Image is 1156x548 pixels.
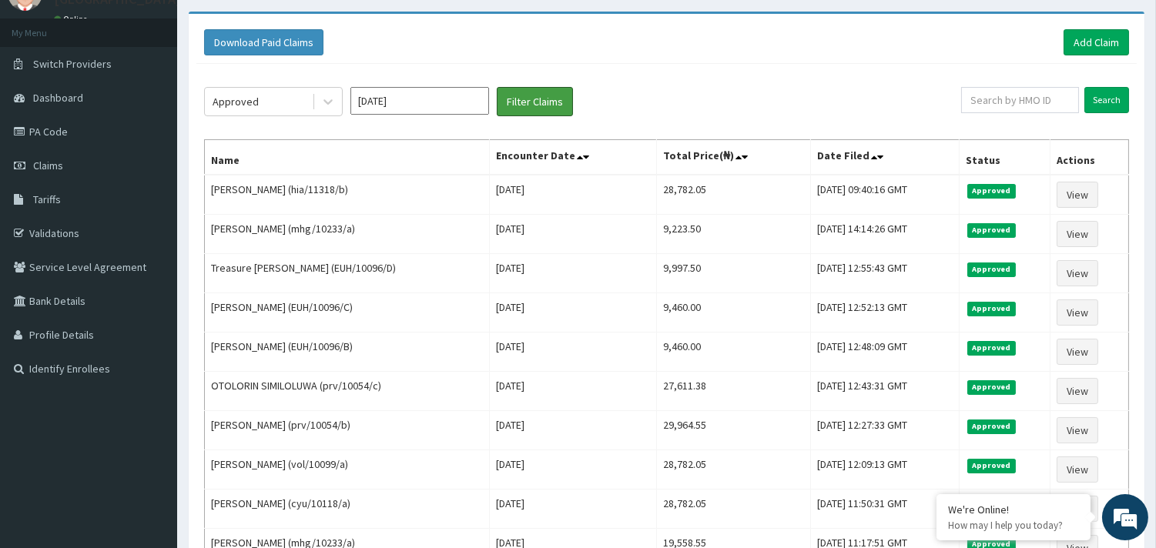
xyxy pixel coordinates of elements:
[205,293,490,332] td: [PERSON_NAME] (EUH/10096/C)
[656,490,810,529] td: 28,782.05
[967,184,1016,198] span: Approved
[967,380,1016,394] span: Approved
[54,14,91,25] a: Online
[8,376,293,429] textarea: Type your message and hit 'Enter'
[656,140,810,175] th: Total Price(₦)
[213,94,259,109] div: Approved
[1057,221,1098,247] a: View
[205,450,490,490] td: [PERSON_NAME] (vol/10099/a)
[810,490,959,529] td: [DATE] 11:50:31 GMT
[1064,29,1129,55] a: Add Claim
[810,450,959,490] td: [DATE] 12:09:13 GMT
[490,411,656,450] td: [DATE]
[33,91,83,105] span: Dashboard
[33,159,63,172] span: Claims
[810,332,959,372] td: [DATE] 12:48:09 GMT
[1057,299,1098,326] a: View
[656,293,810,332] td: 9,460.00
[810,293,959,332] td: [DATE] 12:52:13 GMT
[656,215,810,254] td: 9,223.50
[205,175,490,215] td: [PERSON_NAME] (hia/11318/b)
[205,372,490,411] td: OTOLORIN SIMILOLUWA (prv/10054/c)
[205,215,490,254] td: [PERSON_NAME] (mhg/10233/a)
[28,77,62,115] img: d_794563401_company_1708531726252_794563401
[350,87,489,115] input: Select Month and Year
[205,254,490,293] td: Treasure [PERSON_NAME] (EUH/10096/D)
[967,459,1016,473] span: Approved
[490,372,656,411] td: [DATE]
[967,302,1016,316] span: Approved
[205,411,490,450] td: [PERSON_NAME] (prv/10054/b)
[967,419,1016,433] span: Approved
[967,223,1016,237] span: Approved
[1057,339,1098,365] a: View
[490,332,656,372] td: [DATE]
[205,140,490,175] th: Name
[33,192,61,206] span: Tariffs
[1084,87,1129,113] input: Search
[960,140,1050,175] th: Status
[490,450,656,490] td: [DATE]
[810,254,959,293] td: [DATE] 12:55:43 GMT
[656,450,810,490] td: 28,782.05
[810,140,959,175] th: Date Filed
[490,293,656,332] td: [DATE]
[1057,260,1098,286] a: View
[656,332,810,372] td: 9,460.00
[1057,182,1098,208] a: View
[80,86,259,106] div: Chat with us now
[656,175,810,215] td: 28,782.05
[656,411,810,450] td: 29,964.55
[1057,456,1098,483] a: View
[967,262,1016,276] span: Approved
[1057,417,1098,443] a: View
[961,87,1079,113] input: Search by HMO ID
[948,519,1079,532] p: How may I help you today?
[490,490,656,529] td: [DATE]
[810,411,959,450] td: [DATE] 12:27:33 GMT
[89,172,213,327] span: We're online!
[33,57,112,71] span: Switch Providers
[967,341,1016,355] span: Approved
[490,215,656,254] td: [DATE]
[253,8,290,45] div: Minimize live chat window
[204,29,323,55] button: Download Paid Claims
[490,254,656,293] td: [DATE]
[1050,140,1128,175] th: Actions
[1057,378,1098,404] a: View
[810,175,959,215] td: [DATE] 09:40:16 GMT
[205,332,490,372] td: [PERSON_NAME] (EUH/10096/B)
[948,503,1079,516] div: We're Online!
[490,140,656,175] th: Encounter Date
[656,254,810,293] td: 9,997.50
[810,215,959,254] td: [DATE] 14:14:26 GMT
[810,372,959,411] td: [DATE] 12:43:31 GMT
[497,87,573,116] button: Filter Claims
[490,175,656,215] td: [DATE]
[656,372,810,411] td: 27,611.38
[205,490,490,529] td: [PERSON_NAME] (cyu/10118/a)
